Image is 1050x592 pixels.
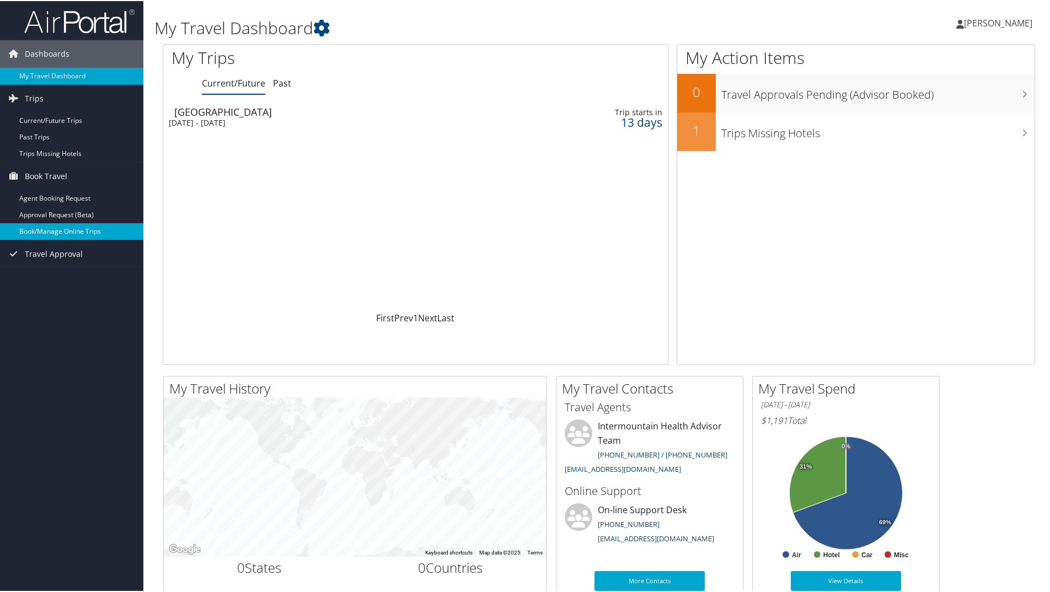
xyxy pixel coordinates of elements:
span: [PERSON_NAME] [964,16,1032,28]
a: Last [437,311,454,323]
tspan: 31% [800,462,812,469]
h2: My Travel Spend [758,378,939,397]
text: Air [792,550,801,558]
text: Misc [894,550,909,558]
h3: Online Support [565,482,735,498]
a: First [376,311,394,323]
a: More Contacts [594,570,705,590]
h2: Countries [363,557,538,576]
a: 1 [413,311,418,323]
a: [PERSON_NAME] [956,6,1043,39]
h1: My Travel Dashboard [154,15,747,39]
a: [PHONE_NUMBER] / [PHONE_NUMBER] [598,449,727,459]
tspan: 69% [879,518,891,525]
a: [PHONE_NUMBER] [598,518,660,528]
a: Current/Future [202,76,265,88]
span: Map data ©2025 [479,548,521,555]
span: $1,191 [761,413,787,426]
li: Intermountain Health Advisor Team [559,418,740,477]
h3: Trips Missing Hotels [721,119,1035,140]
h1: My Trips [172,45,449,68]
h2: 1 [677,120,716,139]
img: Google [167,541,203,556]
h1: My Action Items [677,45,1035,68]
h3: Travel Agents [565,399,735,414]
a: [EMAIL_ADDRESS][DOMAIN_NAME] [565,463,681,473]
span: 0 [237,557,245,575]
tspan: 0% [842,442,850,449]
span: Book Travel [25,162,67,189]
a: Next [418,311,437,323]
h3: Travel Approvals Pending (Advisor Booked) [721,80,1035,101]
a: [EMAIL_ADDRESS][DOMAIN_NAME] [598,532,714,542]
button: Keyboard shortcuts [425,548,473,556]
h2: My Travel Contacts [562,378,743,397]
a: Prev [394,311,413,323]
text: Hotel [823,550,840,558]
div: 13 days [551,116,662,126]
div: [GEOGRAPHIC_DATA] [174,106,489,116]
img: airportal-logo.png [24,7,135,33]
a: Terms (opens in new tab) [527,548,543,555]
span: Dashboards [25,39,69,67]
text: Car [861,550,872,558]
h2: 0 [677,82,716,100]
h6: Total [761,413,931,426]
h2: States [172,557,347,576]
a: 0Travel Approvals Pending (Advisor Booked) [677,73,1035,111]
a: 1Trips Missing Hotels [677,111,1035,150]
h2: My Travel History [169,378,546,397]
h6: [DATE] - [DATE] [761,399,931,409]
div: Trip starts in [551,106,662,116]
span: Travel Approval [25,239,83,267]
a: Open this area in Google Maps (opens a new window) [167,541,203,556]
a: Past [273,76,291,88]
div: [DATE] - [DATE] [169,117,484,127]
li: On-line Support Desk [559,502,740,547]
span: 0 [418,557,426,575]
span: Trips [25,84,44,111]
a: View Details [791,570,901,590]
